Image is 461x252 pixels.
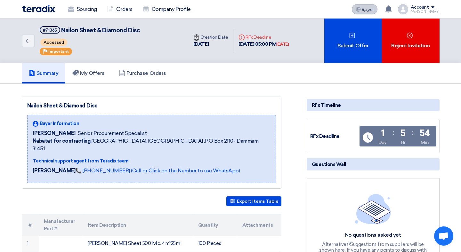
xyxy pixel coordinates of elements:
h5: My Offers [72,70,105,76]
a: Orders [102,2,138,16]
h5: Purchase Orders [119,70,166,76]
div: Submit Offer [324,19,382,63]
div: [DATE] [276,41,289,48]
span: Buyer Information [40,120,79,127]
a: Company Profile [138,2,196,16]
span: Important [48,49,69,54]
a: Sourcing [63,2,102,16]
a: 📞 [PHONE_NUMBER] (Call or Click on the Number to use WhatsApp) [75,168,240,174]
div: [DATE] [193,41,228,48]
span: Nailon Sheet & Diamond Disc [61,27,140,34]
div: Min [421,139,429,146]
span: [PERSON_NAME] [33,130,76,137]
th: Item Description [83,214,193,236]
button: العربية [352,4,377,14]
div: RFx Timeline [307,99,440,111]
div: Reject Invitation [382,19,440,63]
span: Senior Procurement Specialist, [78,130,148,137]
div: [DATE] 05:00 PM [239,41,289,48]
th: Quantity [193,214,237,236]
span: Accessed [40,39,67,46]
strong: [PERSON_NAME] [33,168,76,174]
td: 1 [22,236,39,251]
a: Summary [22,63,66,83]
a: My Offers [65,63,112,83]
div: دردشة مفتوحة [434,226,453,246]
a: Purchase Orders [112,63,173,83]
div: 54 [420,129,430,138]
h5: Nailon Sheet & Diamond Disc [40,26,140,34]
th: Manufacturer Part # [39,214,83,236]
div: Creation Date [193,34,228,41]
div: Account [411,5,429,10]
div: RFx Deadline [310,133,358,140]
div: Nailon Sheet & Diamond Disc [27,102,276,110]
div: 5 [400,129,406,138]
button: Export Items Table [226,196,281,206]
span: Questions Wall [312,161,346,168]
img: profile_test.png [398,4,408,14]
div: Hr [401,139,405,146]
th: Attachments [237,214,281,236]
div: : [393,127,394,138]
h5: Summary [29,70,59,76]
div: Day [378,139,387,146]
div: No questions asked yet [319,232,427,239]
span: العربية [362,7,374,12]
th: # [22,214,39,236]
div: RFx Deadline [239,34,289,41]
td: 100 Pieces [193,236,237,251]
img: empty_state_list.svg [355,194,391,224]
div: : [412,127,414,138]
img: Teradix logo [22,5,55,12]
b: Nabatat for contracting, [33,138,92,144]
div: [PERSON_NAME] [411,10,440,13]
div: 1 [381,129,384,138]
span: [GEOGRAPHIC_DATA], [GEOGRAPHIC_DATA] ,P.O Box 2110- Dammam 31451 [33,137,271,153]
td: [PERSON_NAME] Sheet 500 Mic. 4m*25m [83,236,193,251]
div: Technical support agent from Teradix team [33,158,271,164]
div: #71365 [43,28,57,32]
